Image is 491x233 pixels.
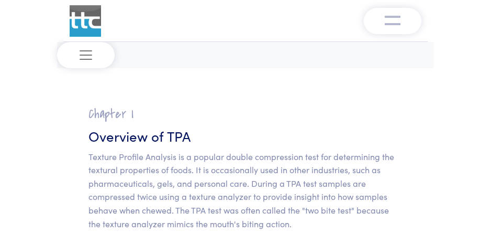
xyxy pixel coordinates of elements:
[385,13,400,26] img: menu-v1.0.png
[70,5,101,37] img: ttc_logo_1x1_v1.0.png
[88,106,403,122] h2: Chapter I
[57,42,115,68] button: Toggle navigation
[364,8,421,34] button: Toggle navigation
[88,126,403,145] h3: Overview of TPA
[88,150,403,231] p: Texture Profile Analysis is a popular double compression test for determining the textural proper...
